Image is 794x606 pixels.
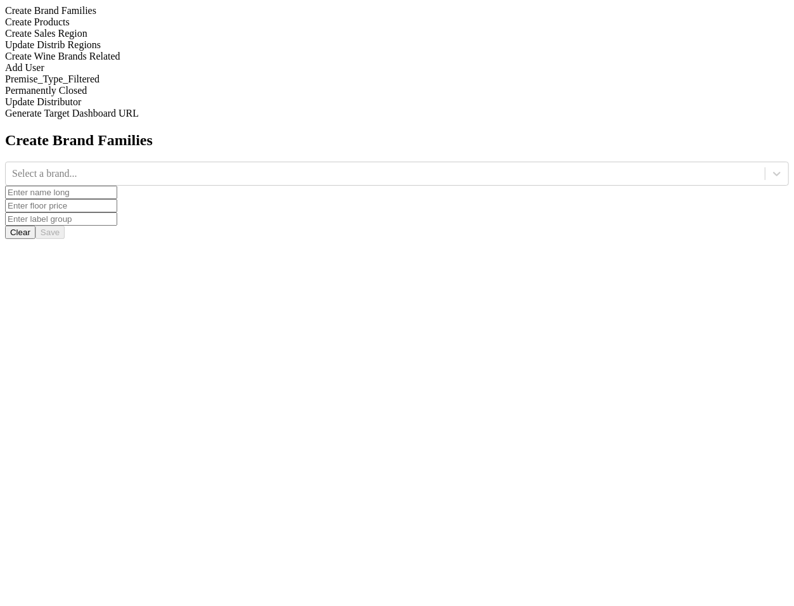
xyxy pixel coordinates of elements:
[5,186,117,199] input: Enter name long
[5,96,789,108] div: Update Distributor
[5,199,117,212] input: Enter floor price
[5,28,789,39] div: Create Sales Region
[5,39,789,51] div: Update Distrib Regions
[5,132,789,149] h2: Create Brand Families
[5,108,789,119] div: Generate Target Dashboard URL
[5,212,117,226] input: Enter label group
[5,62,789,74] div: Add User
[35,226,65,239] button: Save
[5,16,789,28] div: Create Products
[5,51,789,62] div: Create Wine Brands Related
[5,74,789,85] div: Premise_Type_Filtered
[5,5,789,16] div: Create Brand Families
[5,85,789,96] div: Permanently Closed
[5,226,35,239] button: Clear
